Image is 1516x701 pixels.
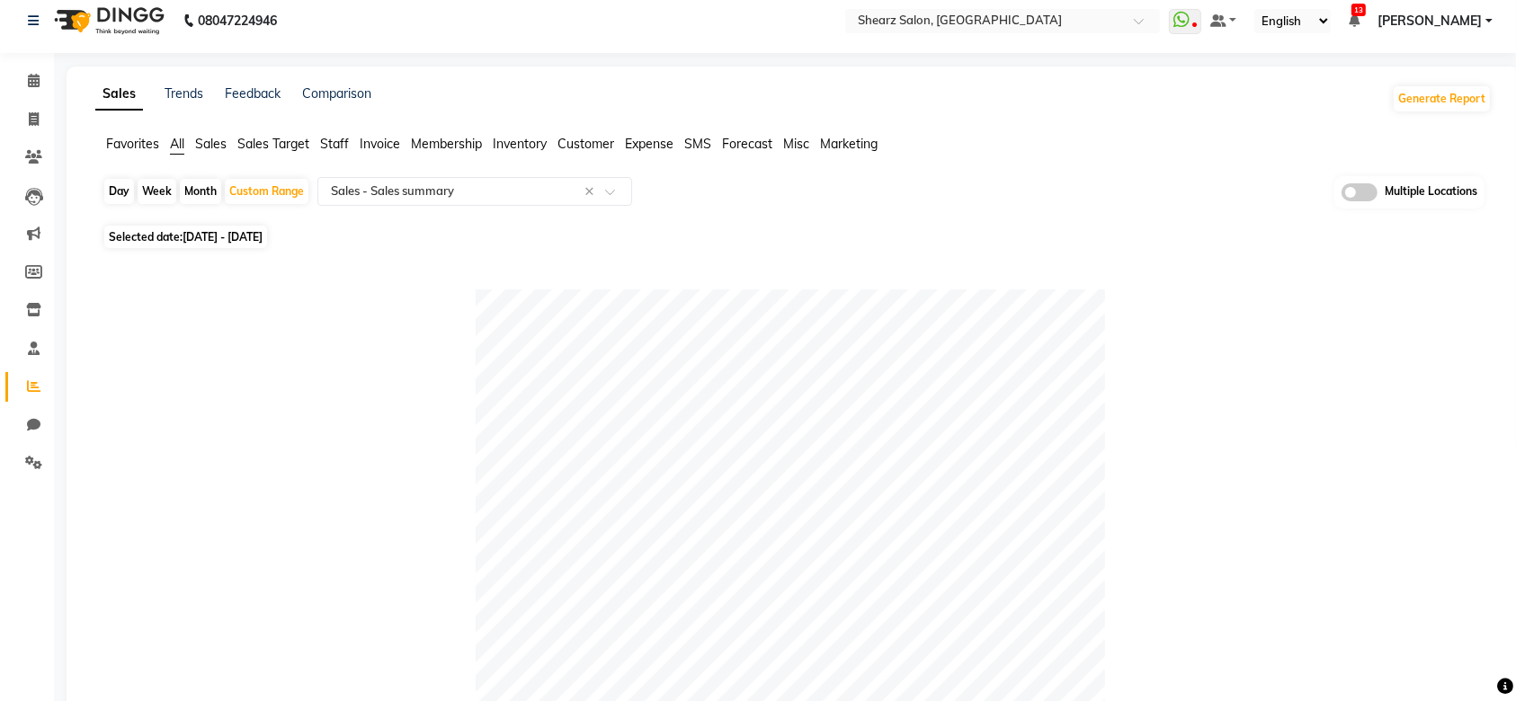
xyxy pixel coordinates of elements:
a: Feedback [225,85,281,102]
span: Forecast [722,136,772,152]
a: Trends [165,85,203,102]
span: Expense [625,136,673,152]
span: Marketing [820,136,878,152]
div: Day [104,179,134,204]
span: Customer [557,136,614,152]
span: Sales Target [237,136,309,152]
div: Month [180,179,221,204]
button: Generate Report [1394,86,1490,111]
span: [DATE] - [DATE] [183,230,263,244]
span: Selected date: [104,226,267,248]
div: Week [138,179,176,204]
span: Misc [783,136,809,152]
span: All [170,136,184,152]
span: Inventory [493,136,547,152]
span: Favorites [106,136,159,152]
span: Clear all [584,182,600,201]
span: [PERSON_NAME] [1378,12,1482,31]
span: 13 [1351,4,1366,16]
span: Invoice [360,136,400,152]
a: Sales [95,78,143,111]
span: Membership [411,136,482,152]
span: Sales [195,136,227,152]
span: Multiple Locations [1385,183,1477,201]
div: Custom Range [225,179,308,204]
a: Comparison [302,85,371,102]
span: Staff [320,136,349,152]
a: 13 [1349,13,1360,29]
span: SMS [684,136,711,152]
